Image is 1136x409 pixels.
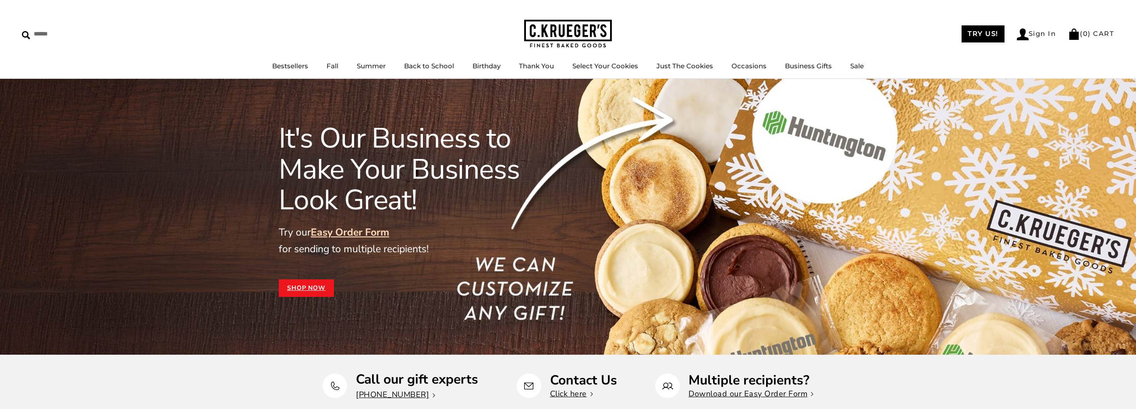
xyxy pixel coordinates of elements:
h1: It's Our Business to Make Your Business Look Great! [279,123,557,215]
img: Contact Us [523,381,534,391]
img: Call our gift experts [330,381,341,391]
a: Back to School [404,62,454,70]
p: Call our gift experts [356,373,478,386]
a: Just The Cookies [657,62,713,70]
a: Occasions [731,62,767,70]
img: Multiple recipients? [662,381,673,391]
p: Contact Us [550,374,617,387]
img: Account [1017,28,1029,40]
a: Birthday [472,62,501,70]
a: Download our Easy Order Form [689,388,813,399]
input: Search [22,27,126,41]
a: Bestsellers [272,62,308,70]
p: Try our for sending to multiple recipients! [279,224,557,257]
img: C.KRUEGER'S [524,20,612,48]
a: Sign In [1017,28,1056,40]
span: 0 [1083,29,1088,38]
img: Search [22,31,30,39]
p: Multiple recipients? [689,374,813,387]
a: (0) CART [1068,29,1114,38]
a: Business Gifts [785,62,832,70]
a: TRY US! [962,25,1005,42]
a: Shop Now [279,279,334,297]
a: Click here [550,388,593,399]
img: Bag [1068,28,1080,40]
a: Summer [357,62,386,70]
a: Thank You [519,62,554,70]
a: [PHONE_NUMBER] [356,389,435,400]
a: Fall [327,62,338,70]
a: Sale [850,62,864,70]
a: Select Your Cookies [572,62,638,70]
a: Easy Order Form [311,226,389,239]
